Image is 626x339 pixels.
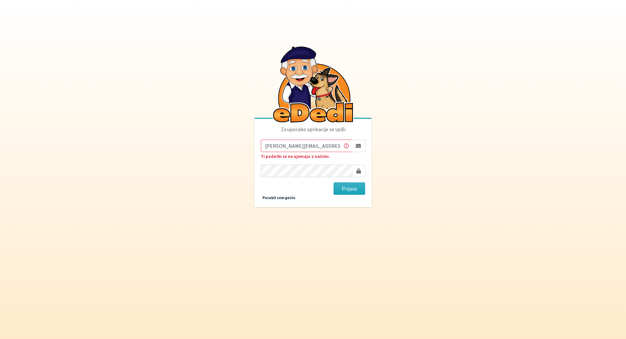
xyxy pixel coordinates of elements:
input: E-pošta [261,140,352,152]
button: Prijava [334,182,365,195]
p: Za uporabo aplikacije se vpiši [261,125,365,140]
strong: Ti podatki se ne ujemajo z našimi. [261,154,330,159]
img: eDedi [272,44,354,123]
a: Pozabil sem geslo [261,195,297,201]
